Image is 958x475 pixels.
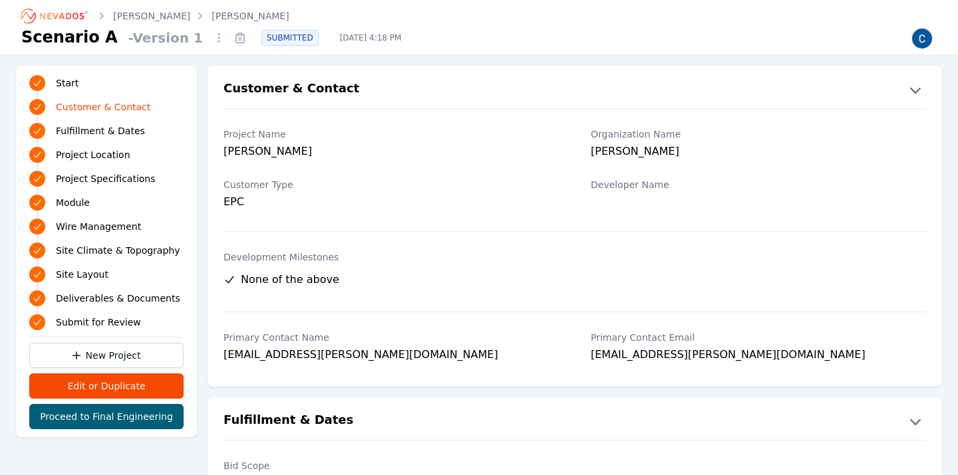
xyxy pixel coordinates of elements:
div: [PERSON_NAME] [591,143,926,162]
span: Deliverables & Documents [56,292,180,305]
nav: Progress [29,74,184,332]
span: Site Climate & Topography [56,244,180,257]
button: Edit or Duplicate [29,373,184,399]
span: Customer & Contact [56,100,150,114]
img: Carmen Brooks [911,28,933,49]
span: Start [56,76,79,90]
h2: Fulfillment & Dates [224,411,353,432]
label: Primary Contact Name [224,331,559,344]
span: Project Location [56,148,130,161]
h1: Scenario A [21,27,118,48]
span: Wire Management [56,220,141,233]
button: Customer & Contact [208,79,942,100]
label: Project Name [224,128,559,141]
span: [DATE] 4:18 PM [329,33,412,43]
label: Customer Type [224,178,559,191]
span: Fulfillment & Dates [56,124,145,138]
a: [PERSON_NAME] [113,9,190,23]
div: [PERSON_NAME] [224,143,559,162]
button: Proceed to Final Engineering [29,404,184,429]
label: Development Milestones [224,250,926,264]
div: SUBMITTED [261,30,319,46]
button: Fulfillment & Dates [208,411,942,432]
label: Bid Scope [224,459,559,472]
div: EPC [224,194,559,210]
a: [PERSON_NAME] [212,9,289,23]
nav: Breadcrumb [21,5,289,27]
label: Developer Name [591,178,926,191]
span: Module [56,196,90,209]
h2: Customer & Contact [224,79,359,100]
div: [EMAIL_ADDRESS][PERSON_NAME][DOMAIN_NAME] [591,347,926,365]
label: Organization Name [591,128,926,141]
label: Primary Contact Email [591,331,926,344]
div: [EMAIL_ADDRESS][PERSON_NAME][DOMAIN_NAME] [224,347,559,365]
span: Project Specifications [56,172,156,185]
span: - Version 1 [123,29,208,47]
span: Submit for Review [56,316,141,329]
span: Site Layout [56,268,108,281]
span: None of the above [241,272,339,288]
a: New Project [29,343,184,368]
